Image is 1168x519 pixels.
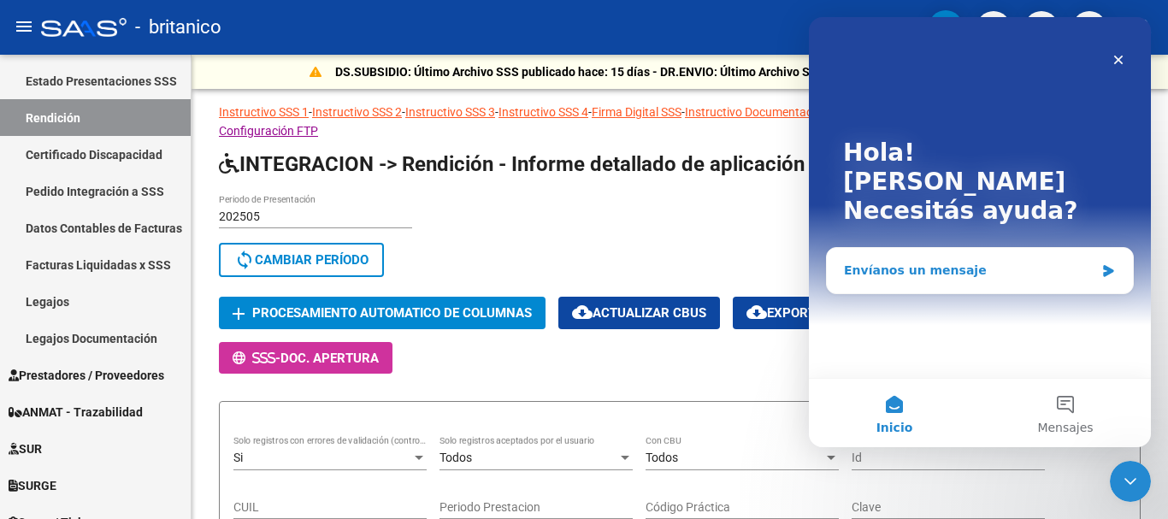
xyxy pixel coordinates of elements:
span: - [233,351,280,366]
mat-icon: cloud_download [572,302,593,322]
button: Exportar CSV [733,297,874,328]
span: - britanico [135,9,221,46]
a: Instructivo Documentación SSS [685,105,852,119]
span: SURGE [9,476,56,495]
mat-icon: cloud_download [746,302,767,322]
span: ANMAT - Trazabilidad [9,403,143,422]
span: Doc. Apertura [280,351,379,366]
iframe: Intercom live chat [1110,461,1151,502]
span: Prestadores / Proveedores [9,366,164,385]
mat-icon: menu [14,16,34,37]
a: Instructivo SSS 1 [219,105,309,119]
a: Instructivo SSS 2 [312,105,402,119]
a: Firma Digital SSS [592,105,681,119]
span: Procesamiento automatico de columnas [252,306,532,321]
span: Actualizar CBUs [572,305,706,321]
span: Cambiar Período [234,252,369,268]
mat-icon: sync [234,250,255,270]
a: Instructivo SSS 3 [405,105,495,119]
span: Todos [439,451,472,464]
span: INTEGRACION -> Rendición - Informe detallado de aplicación de fondos [219,152,903,176]
span: Todos [646,451,678,464]
span: Si [233,451,243,464]
mat-icon: add [228,304,249,324]
button: Actualizar CBUs [558,297,720,328]
button: Cambiar Período [219,243,384,277]
button: Procesamiento automatico de columnas [219,297,546,328]
span: Exportar CSV [746,305,860,321]
button: -Doc. Apertura [219,342,392,374]
p: - - - - - - - - [219,103,1141,140]
span: SUR [9,439,42,458]
iframe: Intercom live chat [809,17,1151,447]
p: DS.SUBSIDIO: Último Archivo SSS publicado hace: 15 días - DR.ENVIO: Último Archivo SSS publicado ... [335,62,956,81]
a: Instructivo SSS 4 [498,105,588,119]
